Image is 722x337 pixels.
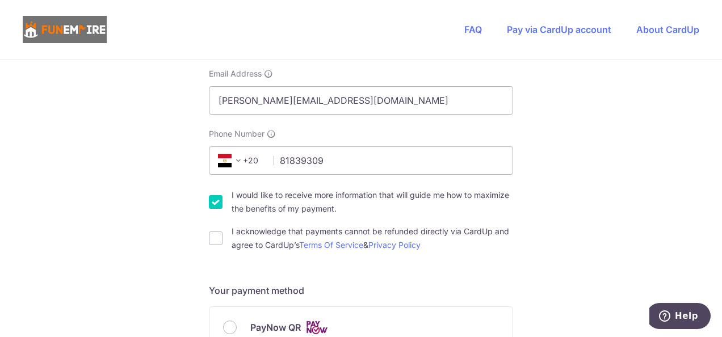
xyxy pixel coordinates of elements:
[507,24,611,35] a: Pay via CardUp account
[464,24,482,35] a: FAQ
[305,321,328,335] img: Cards logo
[215,154,266,167] span: +20
[250,321,301,334] span: PayNow QR
[218,154,245,167] span: +20
[209,128,265,140] span: Phone Number
[636,24,699,35] a: About CardUp
[209,68,262,79] span: Email Address
[232,188,513,216] label: I would like to receive more information that will guide me how to maximize the benefits of my pa...
[232,225,513,252] label: I acknowledge that payments cannot be refunded directly via CardUp and agree to CardUp’s &
[223,321,499,335] div: PayNow QR Cards logo
[368,240,421,250] a: Privacy Policy
[299,240,363,250] a: Terms Of Service
[649,303,711,331] iframe: Opens a widget where you can find more information
[209,86,513,115] input: Email address
[209,284,513,297] h5: Your payment method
